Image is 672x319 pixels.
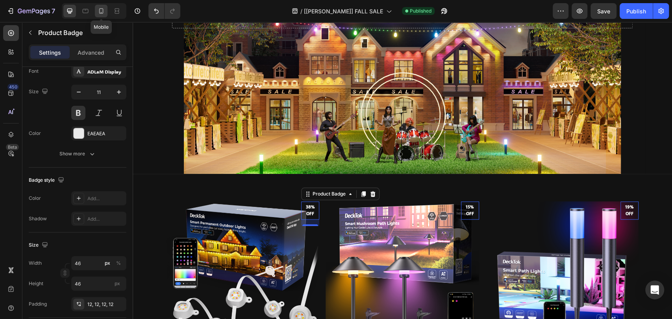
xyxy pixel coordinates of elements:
[87,216,124,223] div: Add...
[87,195,124,202] div: Add...
[168,177,187,199] pre: 38% off
[626,7,646,15] div: Publish
[29,215,47,222] div: Shadow
[29,195,41,202] div: Color
[7,84,19,90] div: 450
[328,177,346,199] pre: 15% off
[78,48,104,57] p: Advanced
[29,280,43,287] label: Height
[29,68,39,75] div: Font
[29,301,47,308] div: Padding
[29,260,42,267] label: Width
[87,68,124,75] div: ADLaM Display
[29,87,50,97] div: Size
[114,258,123,268] button: px
[103,258,112,268] button: %
[29,147,126,161] button: Show more
[597,8,610,15] span: Save
[59,150,96,158] div: Show more
[39,48,61,57] p: Settings
[105,260,110,267] div: px
[29,130,41,137] div: Color
[620,3,653,19] button: Publish
[410,7,431,15] span: Published
[38,28,123,37] p: Product Badge
[488,177,506,199] pre: 19% off
[71,277,126,291] input: px
[87,130,124,137] div: EAEAEA
[6,144,19,150] div: Beta
[304,7,383,15] span: [[PERSON_NAME]] FALL SALE
[29,240,50,251] div: Size
[115,280,120,286] span: px
[71,256,126,270] input: px%
[29,175,66,186] div: Badge style
[52,6,55,16] p: 7
[178,168,215,175] div: Product Badge
[87,301,124,308] div: 12, 12, 12, 12
[591,3,616,19] button: Save
[133,22,672,319] iframe: To enrich screen reader interactions, please activate Accessibility in Grammarly extension settings
[3,3,59,19] button: 7
[148,3,180,19] div: Undo/Redo
[116,260,121,267] div: %
[645,280,664,299] div: Open Intercom Messenger
[300,7,302,15] span: /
